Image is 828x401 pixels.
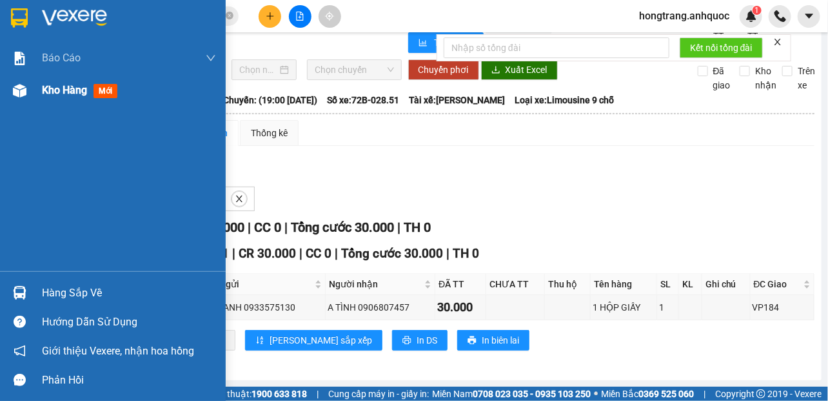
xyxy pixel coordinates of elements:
div: A TÌNH 0906807457 [328,300,433,314]
span: Chuyến: (19:00 [DATE]) [223,93,317,107]
button: Chuyển phơi [408,59,479,80]
img: warehouse-icon [13,286,26,300]
span: mới [94,84,117,98]
button: file-add [289,5,311,28]
button: caret-down [798,5,820,28]
span: down [206,53,216,63]
span: CC 0 [306,246,331,261]
strong: 0369 525 060 [638,389,694,399]
div: 1 [659,300,676,314]
span: bar-chart [419,38,429,48]
button: sort-ascending[PERSON_NAME] sắp xếp [245,330,382,351]
div: Phản hồi [42,371,216,390]
span: | [284,220,288,235]
span: Chọn chuyến [315,60,394,79]
span: Báo cáo [42,50,81,66]
button: close [232,191,247,207]
span: TH 0 [404,220,431,235]
img: icon-new-feature [745,10,757,22]
th: Ghi chú [702,274,751,295]
span: | [446,246,449,261]
div: Hướng dẫn sử dụng [42,313,216,332]
div: ANH DANH 0933575130 [197,300,323,314]
span: caret-down [803,10,815,22]
div: Hàng sắp về [42,283,216,303]
span: aim [325,12,334,21]
span: message [14,374,26,386]
span: | [232,246,235,261]
th: KL [679,274,702,295]
span: close [773,37,782,46]
input: Chọn ngày [239,63,277,77]
span: printer [468,336,477,346]
span: | [335,246,338,261]
span: close-circle [226,10,233,23]
span: | [317,387,319,401]
span: | [248,220,251,235]
span: Trên xe [793,64,820,92]
span: Tổng cước 30.000 [291,220,394,235]
span: Tổng cước 30.000 [341,246,443,261]
button: bar-chartThống kê [408,32,484,53]
span: file-add [295,12,304,21]
input: Nhập số tổng đài [444,37,669,58]
span: Miền Bắc [601,387,694,401]
span: Kho hàng [42,84,87,96]
div: VP184 [753,300,812,314]
button: printerIn biên lai [457,330,529,351]
button: downloadXuất Excel [481,59,558,80]
th: Tên hàng [591,274,657,295]
span: CR 30.000 [239,246,296,261]
span: notification [14,345,26,357]
div: 1 HỘP GIẤY [593,300,655,314]
th: CHƯA TT [486,274,545,295]
strong: 1900 633 818 [251,389,307,399]
span: hongtrang.anhquoc [629,8,740,24]
span: close [232,194,246,203]
span: Loại xe: Limousine 9 chỗ [515,93,614,107]
span: Kho nhận [750,64,782,92]
sup: 1 [753,6,762,15]
span: Số xe: 72B-028.51 [327,93,399,107]
span: | [299,246,302,261]
th: SL [657,274,679,295]
div: 30.000 [437,298,484,316]
div: Thống kê [251,126,288,140]
span: Miền Nam [432,387,591,401]
span: Tài xế: [PERSON_NAME] [409,93,505,107]
strong: 0708 023 035 - 0935 103 250 [473,389,591,399]
span: question-circle [14,316,26,328]
span: CC 0 [254,220,281,235]
span: plus [266,12,275,21]
img: solution-icon [13,52,26,65]
span: In biên lai [482,333,519,347]
span: | [397,220,400,235]
th: Thu hộ [545,274,591,295]
span: printer [402,336,411,346]
button: Kết nối tổng đài [680,37,763,58]
span: close-circle [226,12,233,19]
span: sort-ascending [255,336,264,346]
button: printerIn DS [392,330,448,351]
span: In DS [417,333,437,347]
span: ĐC Giao [754,277,801,291]
span: Người gửi [198,277,312,291]
span: Cung cấp máy in - giấy in: [328,387,429,401]
button: plus [259,5,281,28]
span: Xuất Excel [506,63,547,77]
span: TH 0 [453,246,479,261]
button: aim [319,5,341,28]
span: copyright [756,389,765,398]
span: | [704,387,705,401]
span: Đã giao [708,64,736,92]
th: ĐÃ TT [435,274,486,295]
img: warehouse-icon [13,84,26,98]
img: phone-icon [774,10,786,22]
span: Kết nối tổng đài [690,41,753,55]
span: Hỗ trợ kỹ thuật: [188,387,307,401]
span: 1 [754,6,759,15]
span: download [491,65,500,76]
img: logo-vxr [11,8,28,28]
span: [PERSON_NAME] sắp xếp [270,333,372,347]
span: ⚪️ [594,391,598,396]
